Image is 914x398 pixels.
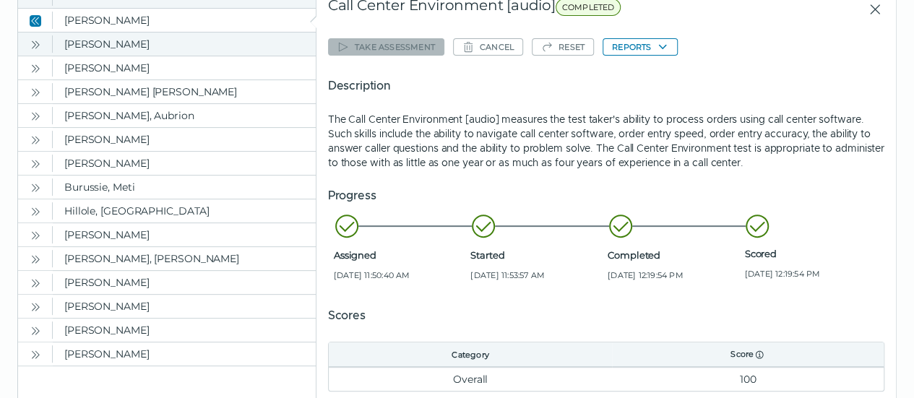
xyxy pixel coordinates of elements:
[328,77,884,95] h5: Description
[53,56,316,79] clr-dg-cell: [PERSON_NAME]
[27,83,44,100] button: Open
[53,271,316,294] clr-dg-cell: [PERSON_NAME]
[27,202,44,220] button: Open
[612,367,884,391] td: 100
[30,349,41,360] cds-icon: Open
[53,223,316,246] clr-dg-cell: [PERSON_NAME]
[53,199,316,222] clr-dg-cell: Hillole, [GEOGRAPHIC_DATA]
[27,226,44,243] button: Open
[27,155,44,172] button: Open
[470,269,602,281] span: [DATE] 11:53:57 AM
[608,249,739,261] span: Completed
[53,247,316,270] clr-dg-cell: [PERSON_NAME], [PERSON_NAME]
[30,87,41,98] cds-icon: Open
[53,80,316,103] clr-dg-cell: [PERSON_NAME] [PERSON_NAME]
[30,39,41,51] cds-icon: Open
[532,38,594,56] button: Reset
[612,342,884,367] th: Score
[329,367,613,391] td: Overall
[30,15,41,27] cds-icon: Close
[334,249,465,261] span: Assigned
[334,269,465,281] span: [DATE] 11:50:40 AM
[30,277,41,289] cds-icon: Open
[53,319,316,342] clr-dg-cell: [PERSON_NAME]
[53,152,316,175] clr-dg-cell: [PERSON_NAME]
[27,131,44,148] button: Open
[53,33,316,56] clr-dg-cell: [PERSON_NAME]
[53,9,316,32] clr-dg-cell: [PERSON_NAME]
[53,176,316,199] clr-dg-cell: Burussie, Meti
[30,158,41,170] cds-icon: Open
[453,38,523,56] button: Cancel
[744,268,876,280] span: [DATE] 12:19:54 PM
[30,134,41,146] cds-icon: Open
[328,112,884,170] p: The Call Center Environment [audio] measures the test taker's ability to process orders using cal...
[470,249,602,261] span: Started
[30,206,41,217] cds-icon: Open
[30,230,41,241] cds-icon: Open
[27,178,44,196] button: Open
[27,35,44,53] button: Open
[744,248,876,259] span: Scored
[27,12,44,29] button: Close
[608,269,739,281] span: [DATE] 12:19:54 PM
[30,325,41,337] cds-icon: Open
[328,187,884,204] h5: Progress
[328,38,444,56] button: Take assessment
[328,307,884,324] h5: Scores
[53,342,316,365] clr-dg-cell: [PERSON_NAME]
[53,295,316,318] clr-dg-cell: [PERSON_NAME]
[30,254,41,265] cds-icon: Open
[53,104,316,127] clr-dg-cell: [PERSON_NAME], Aubrion
[53,128,316,151] clr-dg-cell: [PERSON_NAME]
[27,321,44,339] button: Open
[30,182,41,194] cds-icon: Open
[27,250,44,267] button: Open
[27,274,44,291] button: Open
[329,342,613,367] th: Category
[27,298,44,315] button: Open
[27,107,44,124] button: Open
[30,63,41,74] cds-icon: Open
[27,345,44,363] button: Open
[27,59,44,77] button: Open
[30,111,41,122] cds-icon: Open
[30,301,41,313] cds-icon: Open
[603,38,678,56] button: Reports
